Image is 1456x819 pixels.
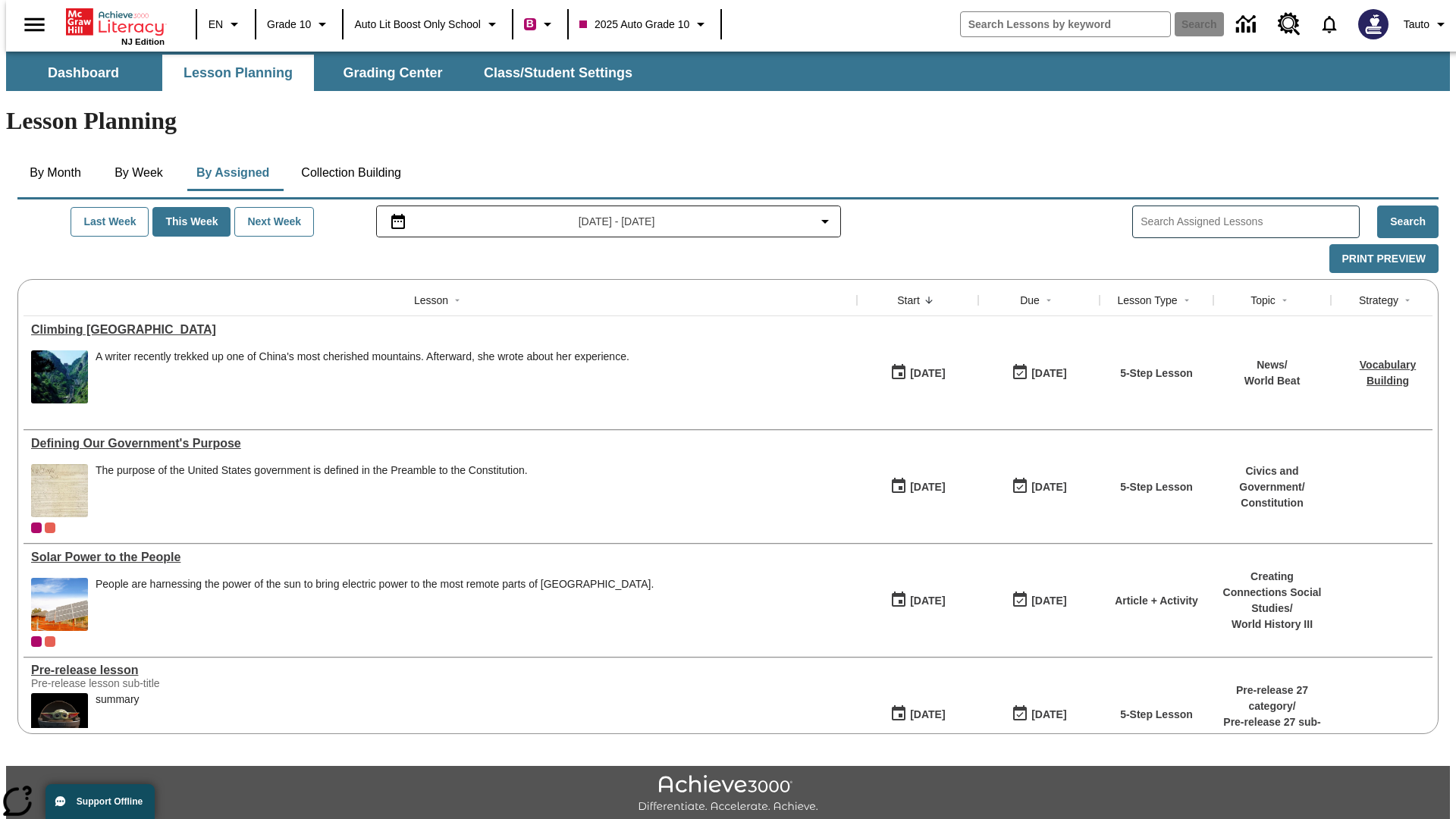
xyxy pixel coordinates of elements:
div: The purpose of the United States government is defined in the Preamble to the Constitution. [96,464,528,517]
button: By Week [101,155,177,191]
button: 04/07/25: First time the lesson was available [885,586,950,615]
div: Pre-release lesson [31,664,849,677]
button: School: Auto Lit Boost only School, Select your school [348,11,507,38]
div: Lesson Type [1117,293,1177,308]
a: Home [66,7,165,37]
button: Boost Class color is violet red. Change class color [518,11,563,38]
div: OL 2025 Auto Grade 11 [45,522,55,533]
button: 04/13/26: Last day the lesson can be accessed [1006,586,1072,615]
p: Civics and Government / [1221,463,1323,495]
div: [DATE] [910,591,945,610]
div: Strategy [1359,293,1398,308]
input: search field [961,12,1170,36]
img: This historic document written in calligraphic script on aged parchment, is the Preamble of the C... [31,464,88,517]
div: Climbing Mount Tai [31,323,849,337]
img: hero alt text [31,693,88,746]
button: Grade: Grade 10, Select a grade [261,11,337,38]
p: Creating Connections Social Studies / [1221,569,1323,617]
div: Pre-release lesson sub-title [31,677,259,689]
button: Language: EN, Select a language [202,11,250,38]
button: This Week [152,207,231,237]
div: [DATE] [910,478,945,497]
p: Pre-release 27 sub-category [1221,714,1323,746]
button: By Month [17,155,93,191]
div: SubNavbar [6,55,646,91]
a: Notifications [1310,5,1349,44]
div: Lesson [414,293,448,308]
button: Class/Student Settings [472,55,645,91]
button: Class: 2025 Auto Grade 10, Select your class [573,11,716,38]
p: Constitution [1221,495,1323,511]
div: [DATE] [1031,364,1066,383]
div: [DATE] [910,364,945,383]
div: [DATE] [910,705,945,724]
p: World History III [1221,617,1323,632]
a: Climbing Mount Tai, Lessons [31,323,849,337]
button: Next Week [234,207,314,237]
p: News / [1244,357,1301,373]
button: Collection Building [289,155,413,191]
div: People are harnessing the power of the sun to bring electric power to the most remote parts of [G... [96,578,654,591]
button: Search [1377,206,1439,238]
div: summary [96,693,140,706]
span: Grade 10 [267,17,311,33]
img: 6000 stone steps to climb Mount Tai in Chinese countryside [31,350,88,403]
p: Article + Activity [1115,593,1198,609]
button: Sort [1178,291,1196,309]
div: SubNavbar [6,52,1450,91]
p: World Beat [1244,373,1301,389]
button: 07/22/25: First time the lesson was available [885,359,950,388]
div: Home [66,5,165,46]
div: Solar Power to the People [31,551,849,564]
a: Vocabulary Building [1360,359,1416,387]
div: People are harnessing the power of the sun to bring electric power to the most remote parts of Af... [96,578,654,631]
p: 5-Step Lesson [1120,366,1193,381]
div: A writer recently trekked up one of China's most cherished mountains. Afterward, she wrote about ... [96,350,629,403]
span: B [526,14,534,33]
button: Sort [1276,291,1294,309]
button: 03/31/26: Last day the lesson can be accessed [1006,472,1072,501]
div: [DATE] [1031,591,1066,610]
p: 5-Step Lesson [1120,707,1193,723]
a: Solar Power to the People, Lessons [31,551,849,564]
button: 01/22/25: First time the lesson was available [885,700,950,729]
div: Current Class [31,636,42,647]
div: OL 2025 Auto Grade 11 [45,636,55,647]
button: Select the date range menu item [383,212,835,231]
span: Support Offline [77,796,143,807]
button: Sort [1398,291,1417,309]
button: Print Preview [1329,244,1439,274]
button: Open side menu [12,2,57,47]
div: Due [1020,293,1040,308]
div: Topic [1250,293,1276,308]
input: Search Assigned Lessons [1141,211,1359,233]
h1: Lesson Planning [6,107,1450,135]
button: 07/01/25: First time the lesson was available [885,472,950,501]
span: Auto Lit Boost only School [354,17,481,33]
div: [DATE] [1031,705,1066,724]
a: Pre-release lesson, Lessons [31,664,849,677]
span: Tauto [1404,17,1429,33]
div: [DATE] [1031,478,1066,497]
div: A writer recently trekked up one of China's most cherished mountains. Afterward, she wrote about ... [96,350,629,363]
button: Last Week [71,207,149,237]
button: Sort [920,291,938,309]
span: Current Class [31,522,42,533]
button: Sort [448,291,466,309]
button: 06/30/26: Last day the lesson can be accessed [1006,359,1072,388]
button: Dashboard [8,55,159,91]
span: NJ Edition [121,37,165,46]
button: Support Offline [45,784,155,819]
button: 01/25/26: Last day the lesson can be accessed [1006,700,1072,729]
a: Resource Center, Will open in new tab [1269,4,1310,45]
div: summary [96,693,140,746]
div: The purpose of the United States government is defined in the Preamble to the Constitution. [96,464,528,477]
span: [DATE] - [DATE] [579,214,655,230]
